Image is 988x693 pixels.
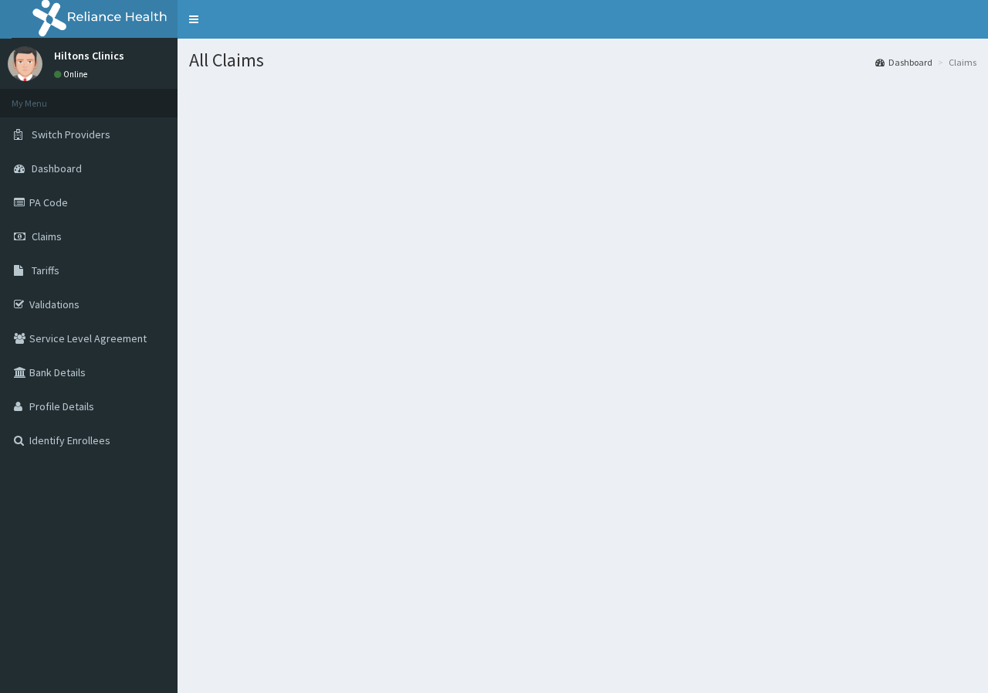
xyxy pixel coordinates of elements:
a: Online [54,69,91,80]
a: Dashboard [875,56,932,69]
li: Claims [934,56,976,69]
span: Dashboard [32,161,82,175]
span: Claims [32,229,62,243]
span: Switch Providers [32,127,110,141]
p: Hiltons Clinics [54,50,124,61]
img: User Image [8,46,42,81]
span: Tariffs [32,263,59,277]
h1: All Claims [189,50,976,70]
